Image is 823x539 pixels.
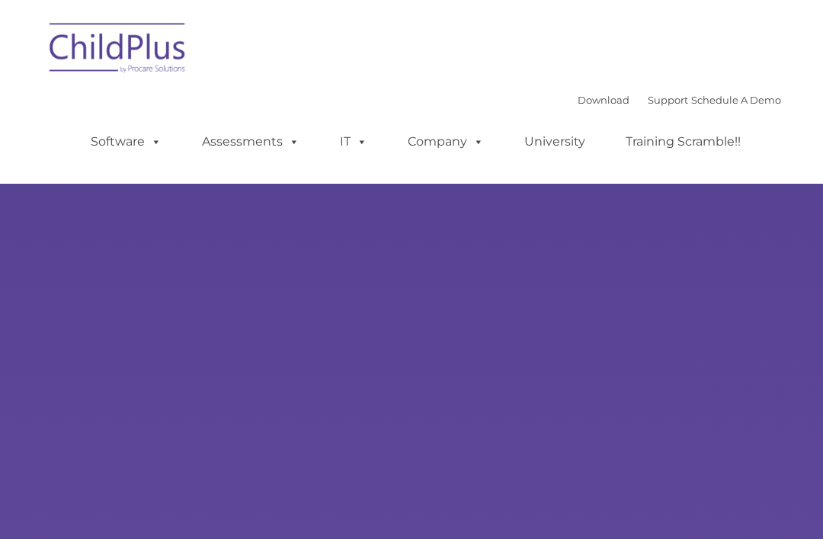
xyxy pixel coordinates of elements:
[325,127,383,157] a: IT
[691,94,781,106] a: Schedule A Demo
[187,127,315,157] a: Assessments
[75,127,177,157] a: Software
[392,127,499,157] a: Company
[610,127,756,157] a: Training Scramble!!
[509,127,600,157] a: University
[578,94,781,106] font: |
[648,94,688,106] a: Support
[42,12,194,88] img: ChildPlus by Procare Solutions
[578,94,629,106] a: Download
